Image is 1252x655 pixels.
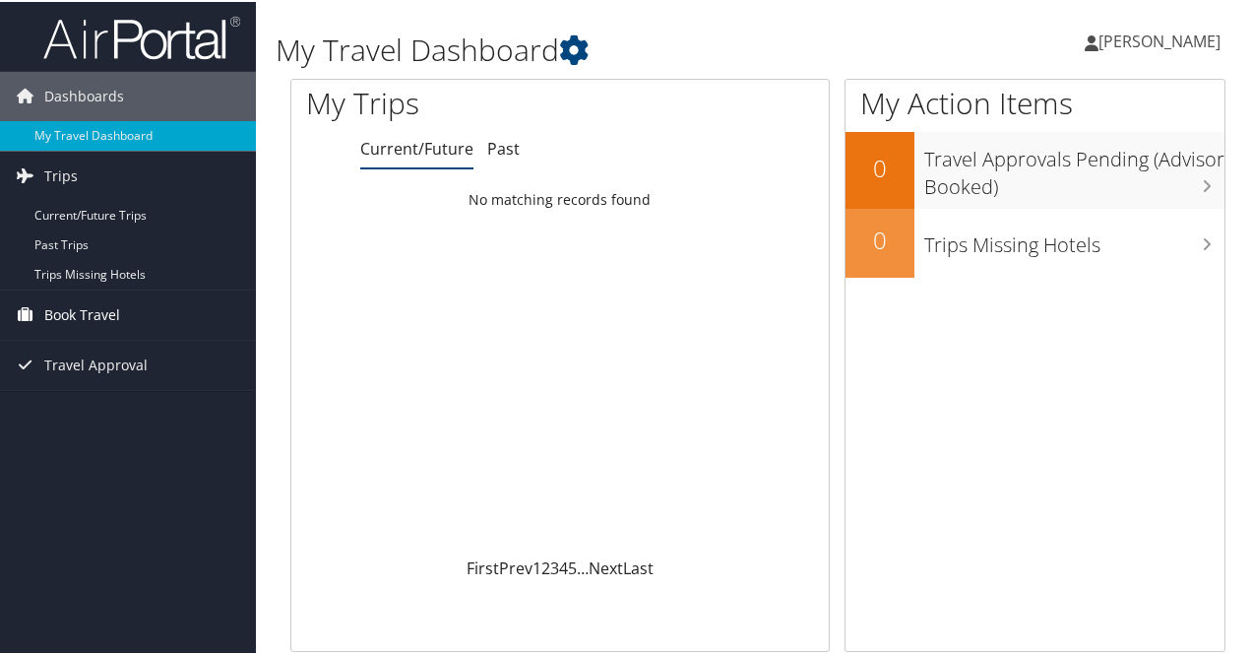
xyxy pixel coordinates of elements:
a: [PERSON_NAME] [1085,10,1240,69]
img: airportal-logo.png [43,13,240,59]
span: Dashboards [44,70,124,119]
span: Travel Approval [44,339,148,388]
span: [PERSON_NAME] [1098,29,1221,50]
td: No matching records found [291,180,829,216]
h3: Travel Approvals Pending (Advisor Booked) [924,134,1224,199]
a: Past [487,136,520,158]
span: Trips [44,150,78,199]
a: Last [623,556,654,577]
a: First [467,556,499,577]
a: 0Travel Approvals Pending (Advisor Booked) [845,130,1224,206]
a: 4 [559,556,568,577]
a: 3 [550,556,559,577]
h1: My Trips [306,81,590,122]
a: Current/Future [360,136,473,158]
h1: My Travel Dashboard [276,28,918,69]
span: Book Travel [44,289,120,338]
h3: Trips Missing Hotels [924,220,1224,257]
a: Next [589,556,623,577]
a: 2 [541,556,550,577]
a: 0Trips Missing Hotels [845,207,1224,276]
a: 5 [568,556,577,577]
span: … [577,556,589,577]
a: 1 [532,556,541,577]
h2: 0 [845,222,914,255]
h1: My Action Items [845,81,1224,122]
h2: 0 [845,150,914,183]
a: Prev [499,556,532,577]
